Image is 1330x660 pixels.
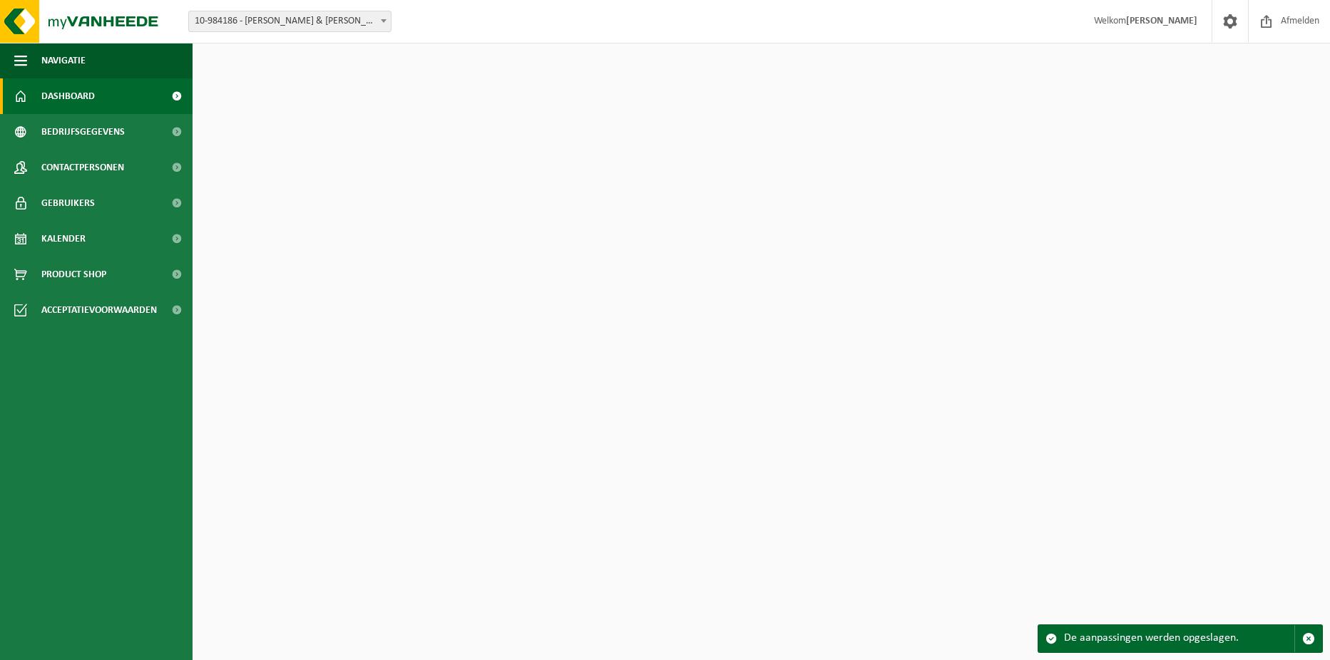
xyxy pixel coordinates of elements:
[41,150,124,185] span: Contactpersonen
[1064,625,1294,652] div: De aanpassingen werden opgeslagen.
[41,257,106,292] span: Product Shop
[188,11,392,32] span: 10-984186 - ROGER & ROGER - MOUSCRON
[41,292,157,328] span: Acceptatievoorwaarden
[41,114,125,150] span: Bedrijfsgegevens
[41,43,86,78] span: Navigatie
[189,11,391,31] span: 10-984186 - ROGER & ROGER - MOUSCRON
[41,221,86,257] span: Kalender
[1126,16,1197,26] strong: [PERSON_NAME]
[41,185,95,221] span: Gebruikers
[41,78,95,114] span: Dashboard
